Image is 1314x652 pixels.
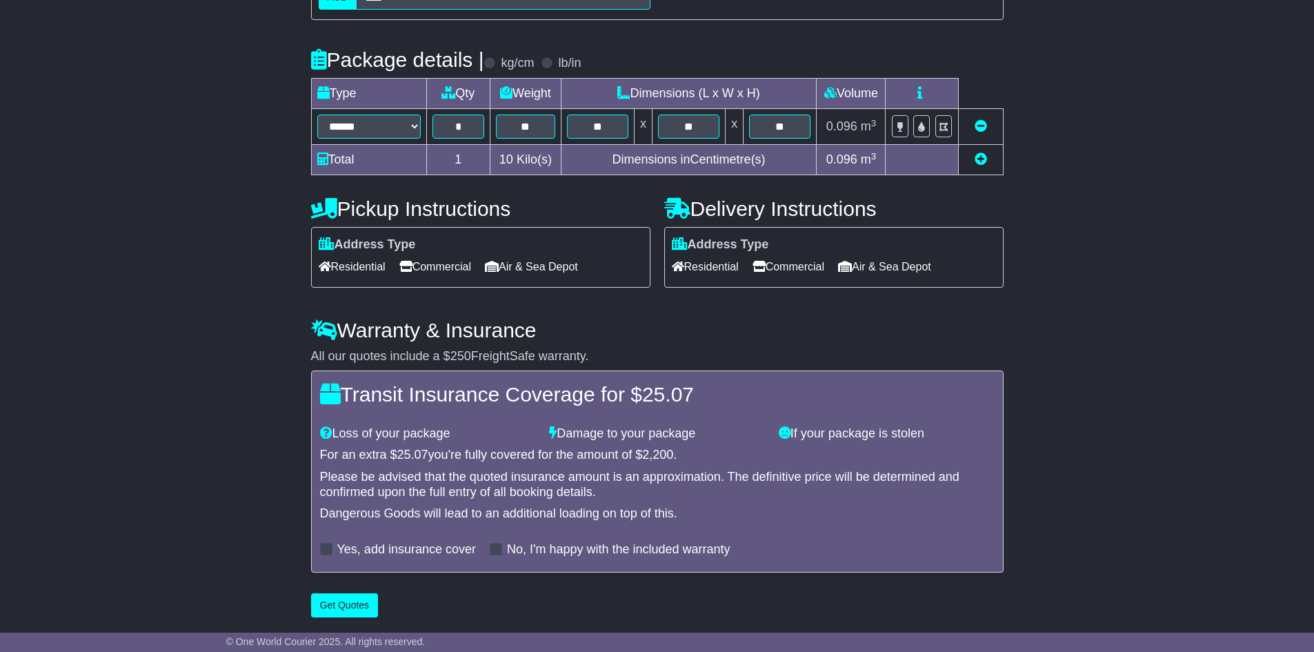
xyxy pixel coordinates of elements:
span: Commercial [753,256,824,277]
span: 0.096 [826,152,857,166]
div: All our quotes include a $ FreightSafe warranty. [311,349,1004,364]
div: Loss of your package [313,426,543,442]
h4: Pickup Instructions [311,197,650,220]
label: Address Type [319,237,416,253]
h4: Package details | [311,48,484,71]
label: Address Type [672,237,769,253]
td: x [634,109,652,145]
button: Get Quotes [311,593,379,618]
td: Dimensions (L x W x H) [561,79,817,109]
td: 1 [426,145,490,175]
div: Dangerous Goods will lead to an additional loading on top of this. [320,506,995,522]
div: If your package is stolen [772,426,1002,442]
span: 25.07 [397,448,428,462]
span: Commercial [399,256,471,277]
td: Qty [426,79,490,109]
h4: Delivery Instructions [664,197,1004,220]
h4: Warranty & Insurance [311,319,1004,342]
td: Kilo(s) [490,145,561,175]
sup: 3 [871,118,877,128]
span: © One World Courier 2025. All rights reserved. [226,636,426,647]
td: Type [311,79,426,109]
span: 250 [450,349,471,363]
span: 0.096 [826,119,857,133]
div: Damage to your package [542,426,772,442]
h4: Transit Insurance Coverage for $ [320,383,995,406]
label: No, I'm happy with the included warranty [507,542,730,557]
td: x [726,109,744,145]
span: Air & Sea Depot [485,256,578,277]
a: Add new item [975,152,987,166]
sup: 3 [871,151,877,161]
span: Air & Sea Depot [838,256,931,277]
td: Dimensions in Centimetre(s) [561,145,817,175]
a: Remove this item [975,119,987,133]
span: 2,200 [642,448,673,462]
td: Total [311,145,426,175]
label: Yes, add insurance cover [337,542,476,557]
span: Residential [672,256,739,277]
span: 10 [499,152,513,166]
span: 25.07 [642,383,694,406]
td: Weight [490,79,561,109]
label: lb/in [558,56,581,71]
span: Residential [319,256,386,277]
span: m [861,119,877,133]
label: kg/cm [501,56,534,71]
span: m [861,152,877,166]
td: Volume [817,79,886,109]
div: For an extra $ you're fully covered for the amount of $ . [320,448,995,463]
div: Please be advised that the quoted insurance amount is an approximation. The definitive price will... [320,470,995,500]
